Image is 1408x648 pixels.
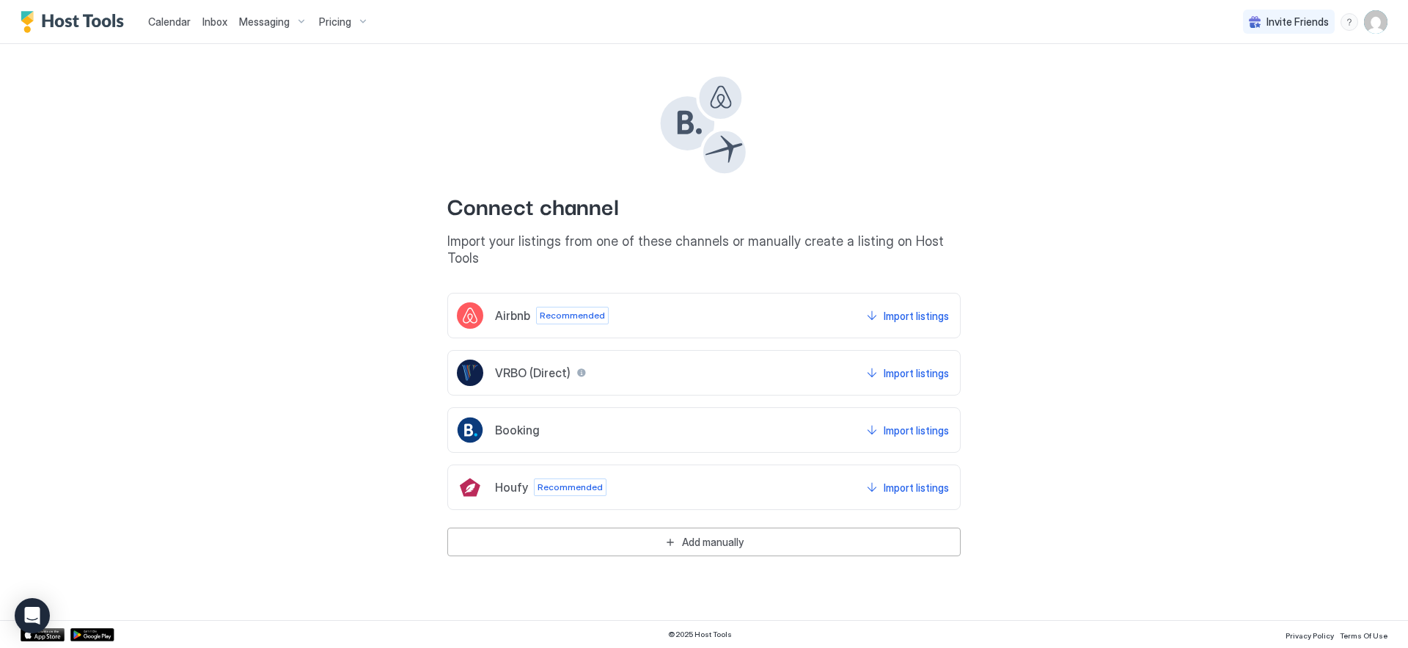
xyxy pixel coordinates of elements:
[1341,13,1358,31] div: menu
[495,365,571,380] span: VRBO (Direct)
[1364,10,1387,34] div: User profile
[495,480,528,495] span: Houfy
[70,628,114,641] a: Google Play Store
[202,15,227,28] span: Inbox
[319,15,351,29] span: Pricing
[447,528,961,556] button: Add manually
[202,14,227,29] a: Inbox
[538,481,603,494] span: Recommended
[148,14,191,29] a: Calendar
[884,365,949,381] div: Import listings
[864,302,951,329] button: Import listings
[864,360,951,386] button: Import listings
[495,423,540,437] span: Booking
[884,480,949,495] div: Import listings
[447,189,961,222] span: Connect channel
[1340,627,1387,642] a: Terms Of Use
[21,628,65,641] a: App Store
[447,233,961,266] span: Import your listings from one of these channels or manually create a listing on Host Tools
[668,630,732,639] span: © 2025 Host Tools
[21,11,131,33] a: Host Tools Logo
[1266,15,1329,29] span: Invite Friends
[1340,631,1387,640] span: Terms Of Use
[1286,627,1334,642] a: Privacy Policy
[495,308,530,323] span: Airbnb
[864,474,951,500] button: Import listings
[148,15,191,28] span: Calendar
[15,598,50,633] div: Open Intercom Messenger
[884,423,949,438] div: Import listings
[864,417,951,443] button: Import listings
[884,308,949,324] div: Import listings
[682,534,744,550] div: Add manually
[540,309,605,322] span: Recommended
[239,15,290,29] span: Messaging
[1286,631,1334,640] span: Privacy Policy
